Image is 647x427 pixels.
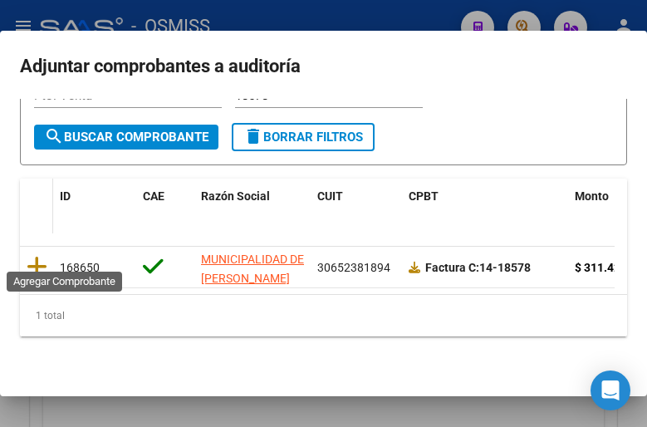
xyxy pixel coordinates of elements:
[34,125,218,150] button: Buscar Comprobante
[20,51,627,82] h2: Adjuntar comprobantes a auditoría
[409,189,439,203] span: CPBT
[201,253,304,285] span: MUNICIPALIDAD DE [PERSON_NAME]
[194,179,311,233] datatable-header-cell: Razón Social
[201,189,270,203] span: Razón Social
[575,261,643,274] strong: $ 311.425,00
[591,371,630,410] div: Open Intercom Messenger
[20,295,627,336] div: 1 total
[402,179,568,233] datatable-header-cell: CPBT
[425,261,479,274] span: Factura C:
[243,130,363,145] span: Borrar Filtros
[317,189,343,203] span: CUIT
[44,126,64,146] mat-icon: search
[136,179,194,233] datatable-header-cell: CAE
[53,179,136,233] datatable-header-cell: ID
[232,123,375,151] button: Borrar Filtros
[143,189,164,203] span: CAE
[311,179,402,233] datatable-header-cell: CUIT
[44,130,208,145] span: Buscar Comprobante
[60,261,100,274] span: 168650
[425,261,531,274] strong: 14-18578
[317,261,390,274] span: 30652381894
[60,189,71,203] span: ID
[243,126,263,146] mat-icon: delete
[575,189,609,203] span: Monto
